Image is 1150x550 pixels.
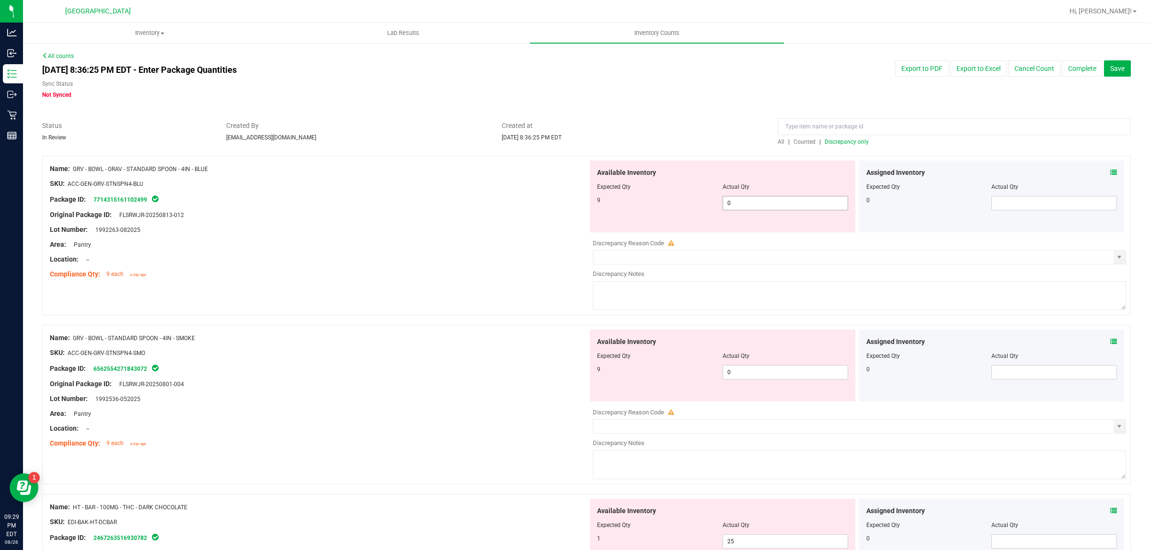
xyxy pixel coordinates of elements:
[28,472,40,483] iframe: Resource center unread badge
[597,197,600,204] span: 9
[68,350,145,356] span: ACC-GEN-GRV-STNSPN4-SMO
[723,522,749,528] span: Actual Qty
[866,183,992,191] div: Expected Qty
[593,240,664,247] span: Discrepancy Reason Code
[50,365,86,372] span: Package ID:
[866,521,992,529] div: Expected Qty
[93,196,147,203] a: 7714315161102499
[791,138,819,145] a: Counted
[7,48,17,58] inline-svg: Inbound
[93,366,147,372] a: 6562554271843072
[597,183,631,190] span: Expected Qty
[597,366,600,373] span: 9
[42,92,71,98] span: Not Synced
[7,90,17,99] inline-svg: Outbound
[10,473,38,502] iframe: Resource center
[1069,7,1132,15] span: Hi, [PERSON_NAME]!
[723,353,749,359] span: Actual Qty
[593,438,1126,448] div: Discrepancy Notes
[151,532,160,542] span: In Sync
[866,168,925,178] span: Assigned Inventory
[91,396,140,402] span: 1992536-052025
[50,241,66,248] span: Area:
[7,131,17,140] inline-svg: Reports
[23,23,276,43] a: Inventory
[723,196,848,210] input: 0
[130,273,146,277] span: a day ago
[866,196,992,205] div: 0
[65,7,131,15] span: [GEOGRAPHIC_DATA]
[23,29,276,37] span: Inventory
[42,121,212,131] span: Status
[950,60,1007,77] button: Export to Excel
[50,424,79,432] span: Location:
[7,69,17,79] inline-svg: Inventory
[50,503,70,511] span: Name:
[723,535,848,548] input: 25
[69,411,91,417] span: Pantry
[597,337,656,347] span: Available Inventory
[93,535,147,541] a: 2467263516930782
[597,353,631,359] span: Expected Qty
[1114,420,1126,433] span: select
[723,183,749,190] span: Actual Qty
[723,366,848,379] input: 0
[866,337,925,347] span: Assigned Inventory
[866,534,992,543] div: 0
[130,442,146,446] span: a day ago
[502,134,562,141] span: [DATE] 8:36:25 PM EDT
[73,166,208,172] span: GRV - BOWL - GRAV - STANDARD SPOON - 4IN - BLUE
[50,255,79,263] span: Location:
[50,334,70,342] span: Name:
[115,381,184,388] span: FLSRWJR-20250801-004
[91,227,140,233] span: 1992263-082025
[276,23,530,43] a: Lab Results
[226,121,488,131] span: Created By
[1110,65,1125,72] span: Save
[7,110,17,120] inline-svg: Retail
[50,180,65,187] span: SKU:
[4,539,19,546] p: 08/26
[1104,60,1131,77] button: Save
[895,60,949,77] button: Export to PDF
[50,270,100,278] span: Compliance Qty:
[621,29,692,37] span: Inventory Counts
[991,183,1117,191] div: Actual Qty
[68,519,117,526] span: EDI-BAK-HT-DCBAR
[115,212,184,218] span: FLSRWJR-20250813-012
[69,241,91,248] span: Pantry
[42,80,73,88] label: Sync Status
[793,138,816,145] span: Counted
[597,506,656,516] span: Available Inventory
[593,409,664,416] span: Discrepancy Reason Code
[593,269,1126,279] div: Discrepancy Notes
[1062,60,1103,77] button: Complete
[50,211,112,218] span: Original Package ID:
[50,518,65,526] span: SKU:
[778,118,1131,135] input: Type item name or package id
[50,165,70,172] span: Name:
[50,226,88,233] span: Lot Number:
[226,134,316,141] span: [EMAIL_ADDRESS][DOMAIN_NAME]
[530,23,783,43] a: Inventory Counts
[50,534,86,541] span: Package ID:
[991,521,1117,529] div: Actual Qty
[1114,251,1126,264] span: select
[597,168,656,178] span: Available Inventory
[1008,60,1060,77] button: Cancel Count
[73,504,187,511] span: HT - BAR - 100MG - THC - DARK CHOCOLATE
[106,440,124,447] span: 9 each
[81,425,89,432] span: --
[866,506,925,516] span: Assigned Inventory
[788,138,790,145] span: |
[7,28,17,37] inline-svg: Analytics
[825,138,869,145] span: Discrepancy only
[151,194,160,204] span: In Sync
[866,352,992,360] div: Expected Qty
[50,439,100,447] span: Compliance Qty:
[50,380,112,388] span: Original Package ID:
[42,65,671,75] h4: [DATE] 8:36:25 PM EDT - Enter Package Quantities
[819,138,821,145] span: |
[81,256,89,263] span: --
